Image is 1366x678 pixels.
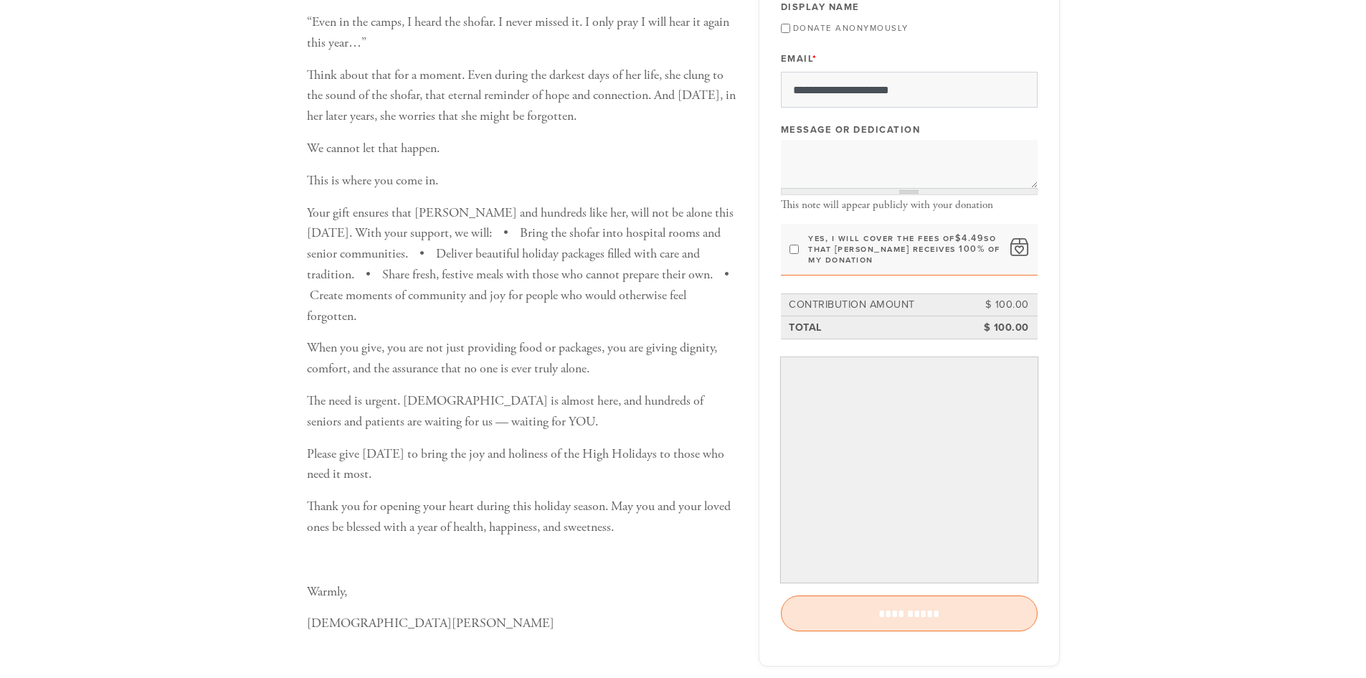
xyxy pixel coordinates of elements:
[307,12,737,54] p: “Even in the camps, I heard the shofar. I never missed it. I only pray I will hear it again this ...
[793,23,909,33] label: Donate Anonymously
[955,232,962,244] span: $
[307,171,737,192] p: This is where you come in.
[787,295,967,315] td: Contribution Amount
[307,391,737,433] p: The need is urgent. [DEMOGRAPHIC_DATA] is almost here, and hundreds of seniors and patients are w...
[787,318,967,338] td: Total
[307,582,737,603] p: Warmly,
[307,444,737,486] p: Please give [DATE] to bring the joy and holiness of the High Holidays to those who need it most.
[784,360,1035,580] iframe: Secure payment input frame
[307,338,737,380] p: When you give, you are not just providing food or packages, you are giving dignity, comfort, and ...
[962,232,984,244] span: 4.49
[967,318,1031,338] td: $ 100.00
[307,496,737,538] p: Thank you for opening your heart during this holiday season. May you and your loved ones be bless...
[781,52,817,65] label: Email
[808,233,1001,265] label: Yes, I will cover the fees of so that [PERSON_NAME] receives 100% of my donation
[812,53,817,65] span: This field is required.
[307,203,737,327] p: Your gift ensures that [PERSON_NAME] and hundreds like her, will not be alone this [DATE]. With y...
[781,1,860,14] label: Display Name
[967,295,1031,315] td: $ 100.00
[781,199,1038,212] div: This note will appear publicly with your donation
[307,65,737,127] p: Think about that for a moment. Even during the darkest days of her life, she clung to the sound o...
[781,123,921,136] label: Message or dedication
[307,138,737,159] p: We cannot let that happen.
[307,613,737,634] p: [DEMOGRAPHIC_DATA][PERSON_NAME]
